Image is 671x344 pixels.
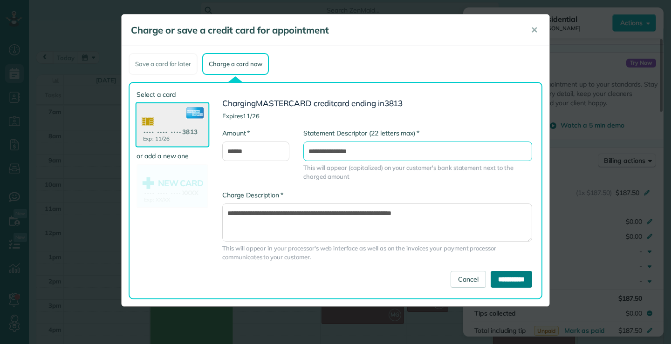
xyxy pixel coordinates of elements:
[222,99,532,108] h3: Charging card ending in
[129,53,198,75] div: Save a card for later
[137,90,208,99] label: Select a card
[137,151,208,161] label: or add a new one
[531,25,538,35] span: ✕
[131,24,518,37] h5: Charge or save a credit card for appointment
[256,98,312,108] span: MASTERCARD
[243,112,260,120] span: 11/26
[303,128,419,138] label: Statement Descriptor (22 letters max)
[384,98,403,108] span: 3813
[202,53,268,75] div: Charge a card now
[222,128,250,138] label: Amount
[222,244,532,262] span: This will appear in your processor's web interface as well as on the invoices your payment proces...
[314,98,334,108] span: credit
[222,113,532,119] h4: Expires
[451,271,486,288] a: Cancel
[303,163,532,181] span: This will appear (capitalized) on your customer's bank statement next to the charged amount
[222,190,283,200] label: Charge Description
